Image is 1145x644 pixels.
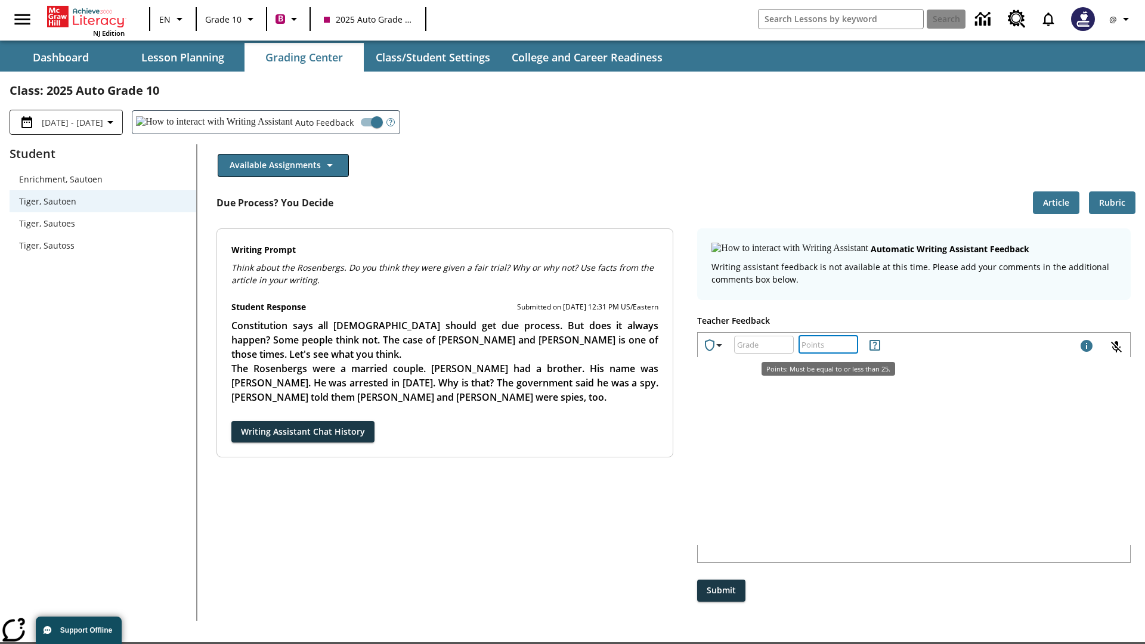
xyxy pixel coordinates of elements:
button: Open side menu [5,2,40,37]
button: Boost Class color is violet red. Change class color [271,8,306,30]
span: @ [1109,13,1117,26]
button: Lesson Planning [123,43,242,72]
p: Writing assistant feedback is not available at this time. Please add your comments in the additio... [711,261,1116,286]
div: Think about the Rosenbergs. Do you think they were given a fair trial? Why or why not? Use facts ... [231,261,659,286]
p: Constitution says all [DEMOGRAPHIC_DATA] should get due process. But does it always happen? Some ... [231,318,659,361]
p: Teacher Feedback [697,314,1131,327]
p: Student Response [231,301,306,314]
button: Writing Assistant Chat History [231,421,375,443]
span: Auto Feedback [295,116,354,129]
span: Tiger, Sautoes [19,217,187,230]
img: How to interact with Writing Assistant [711,243,868,255]
button: Article, Will open in new tab [1033,191,1079,215]
img: Avatar [1071,7,1095,31]
p: While your response is not relevant to the question, it's vital to focus on the topic at hand. Pl... [5,72,174,125]
button: Rubric, Will open in new tab [1089,191,1135,215]
button: Support Offline [36,617,122,644]
button: Grading Center [245,43,364,72]
span: EN [159,13,171,26]
p: Unclear and Off-Topic [5,51,174,62]
p: Thank you for submitting your answer. Here are things that are working and some suggestions for i... [5,10,174,42]
input: search field [759,10,923,29]
p: Automatic writing assistant feedback [871,243,1029,256]
p: The Rosenbergs were a married couple. [PERSON_NAME] had a brother. His name was [PERSON_NAME]. He... [231,361,659,404]
button: Class/Student Settings [366,43,500,72]
a: Resource Center, Will open in new tab [1001,3,1033,35]
button: Dashboard [1,43,120,72]
img: How to interact with Writing Assistant [136,116,293,128]
button: College and Career Readiness [502,43,672,72]
button: Grade: Grade 10, Select a grade [200,8,262,30]
input: Points: Must be equal to or less than 25. [799,329,858,360]
svg: Collapse Date Range Filter [103,115,117,129]
div: Enrichment, Sautoen [10,168,196,190]
div: Home [47,4,125,38]
div: Tiger, Sautoen [10,190,196,212]
div: Tiger, Sautoes [10,212,196,234]
button: Select a new avatar [1064,4,1102,35]
div: Points: Must be equal to or less than 25. [799,336,858,354]
span: Tiger, Sautoss [19,239,187,252]
a: Notifications [1033,4,1064,35]
div: Maximum 1000 characters Press Escape to exit toolbar and use left and right arrow keys to access ... [1079,339,1094,355]
div: Points: Must be equal to or less than 25. [762,362,895,376]
body: Type your response here. [5,10,174,284]
p: Writing Prompt [231,243,659,256]
span: Grade 10 [205,13,242,26]
button: Available Assignments [218,154,349,177]
span: [DATE] - [DATE] [42,116,103,129]
p: Student Response [231,318,659,407]
p: Due Process? You Decide [216,196,333,210]
p: Student [10,144,196,163]
span: NJ Edition [93,29,125,38]
button: Click to activate and allow voice recognition [1102,333,1131,361]
p: Submitted on [DATE] 12:31 PM US/Eastern [517,301,658,313]
button: Select the date range menu item [15,115,117,129]
a: Data Center [968,3,1001,36]
button: Rules for Earning Points and Achievements, Will open in new tab [863,333,887,357]
a: Home [47,5,125,29]
button: Achievements [698,333,731,357]
span: Tiger, Sautoen [19,195,187,208]
button: Language: EN, Select a language [154,8,192,30]
button: Submit [697,580,745,602]
button: Profile/Settings [1102,8,1140,30]
h2: Class : 2025 Auto Grade 10 [10,81,1135,100]
span: Enrichment, Sautoen [19,173,187,185]
span: B [278,11,283,26]
input: Grade: Letters, numbers, %, + and - are allowed. [734,329,794,360]
button: Open Help for Writing Assistant [382,111,400,134]
p: [PERSON_NAME] and [PERSON_NAME] were arrested. They were put on tri [231,404,659,419]
span: 2025 Auto Grade 10 [324,13,412,26]
span: Support Offline [60,626,112,634]
div: Grade: Letters, numbers, %, + and - are allowed. [734,336,794,354]
div: Tiger, Sautoss [10,234,196,256]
